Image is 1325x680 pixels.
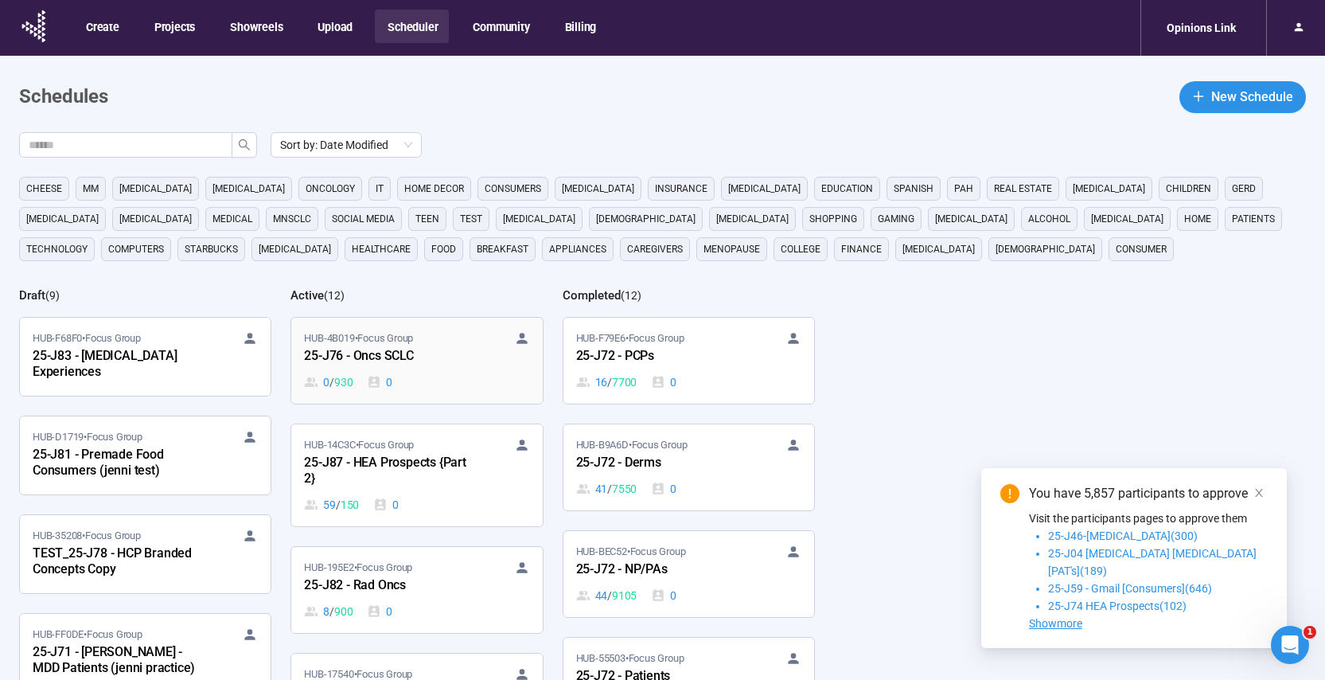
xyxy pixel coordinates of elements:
h2: Completed [563,288,621,303]
span: close [1253,487,1265,498]
span: Test [460,211,482,227]
span: cheese [26,181,62,197]
span: breakfast [477,241,528,257]
span: search [238,139,251,151]
span: 7550 [612,480,637,498]
span: home decor [404,181,464,197]
span: [MEDICAL_DATA] [716,211,789,227]
span: children [1166,181,1211,197]
span: medical [212,211,252,227]
button: Create [73,10,131,43]
div: Opinions Link [1157,13,1245,43]
span: 1 [1304,626,1316,639]
div: 25-J83 - [MEDICAL_DATA] Experiences [33,346,208,383]
div: 25-J71 - [PERSON_NAME] - MDD Patients (jenni practice) [33,643,208,679]
div: 25-J72 - NP/PAs [576,560,751,580]
span: [MEDICAL_DATA] [1091,211,1163,227]
span: PAH [954,181,973,197]
span: computers [108,241,164,257]
span: caregivers [627,241,683,257]
div: You have 5,857 participants to approve [1029,484,1268,503]
span: HUB-195E2 • Focus Group [304,560,412,576]
a: HUB-4B019•Focus Group25-J76 - Oncs SCLC0 / 9300 [291,318,542,404]
span: alcohol [1028,211,1070,227]
a: HUB-F79E6•Focus Group25-J72 - PCPs16 / 77000 [563,318,814,404]
div: 16 [576,373,637,391]
a: HUB-14C3C•Focus Group25-J87 - HEA Prospects {Part 2}59 / 1500 [291,424,542,526]
span: exclamation-circle [1000,484,1019,503]
span: [MEDICAL_DATA] [259,241,331,257]
a: HUB-195E2•Focus Group25-J82 - Rad Oncs8 / 9000 [291,547,542,633]
span: 150 [341,496,359,514]
span: / [329,373,334,391]
span: / [607,373,612,391]
span: [MEDICAL_DATA] [935,211,1007,227]
span: starbucks [185,241,238,257]
span: it [376,181,384,197]
span: HUB-F79E6 • Focus Group [576,330,684,346]
h2: Draft [19,288,45,303]
span: [MEDICAL_DATA] [119,181,192,197]
div: 25-J82 - Rad Oncs [304,576,479,596]
span: 7700 [612,373,637,391]
button: search [232,132,257,158]
span: 25-J59 - Gmail [Consumers](646) [1048,582,1212,595]
span: Sort by: Date Modified [280,133,412,157]
div: 25-J87 - HEA Prospects {Part 2} [304,453,479,490]
div: 41 [576,480,637,498]
span: 930 [334,373,353,391]
span: finance [841,241,882,257]
span: [MEDICAL_DATA] [119,211,192,227]
a: HUB-35208•Focus GroupTEST_25-J78 - HCP Branded Concepts Copy [20,515,271,593]
span: gaming [878,211,914,227]
span: menopause [703,241,760,257]
a: HUB-F68F0•Focus Group25-J83 - [MEDICAL_DATA] Experiences [20,318,271,396]
h1: Schedules [19,82,108,112]
span: HUB-F68F0 • Focus Group [33,330,141,346]
div: 59 [304,496,359,514]
span: 9105 [612,587,637,604]
div: 0 [367,373,392,391]
span: Patients [1232,211,1275,227]
span: [MEDICAL_DATA] [503,211,575,227]
button: plusNew Schedule [1179,81,1306,113]
span: GERD [1232,181,1256,197]
span: 25-J46-[MEDICAL_DATA](300) [1048,530,1198,542]
span: [MEDICAL_DATA] [902,241,975,257]
span: HUB-55503 • Focus Group [576,651,684,666]
span: home [1184,211,1211,227]
span: Spanish [894,181,933,197]
span: ( 12 ) [324,289,345,302]
span: HUB-35208 • Focus Group [33,528,141,544]
span: [MEDICAL_DATA] [728,181,801,197]
span: 25-J04 [MEDICAL_DATA] [MEDICAL_DATA] [PAT's](189) [1048,547,1257,577]
span: / [336,496,341,514]
a: HUB-D1719•Focus Group25-J81 - Premade Food Consumers (jenni test) [20,416,271,494]
span: social media [332,211,395,227]
span: Insurance [655,181,707,197]
div: 25-J76 - Oncs SCLC [304,346,479,367]
span: / [607,480,612,498]
span: HUB-D1719 • Focus Group [33,429,142,445]
h2: Active [290,288,324,303]
button: Billing [552,10,608,43]
span: / [607,587,612,604]
span: real estate [994,181,1052,197]
span: oncology [306,181,355,197]
span: shopping [809,211,857,227]
span: mnsclc [273,211,311,227]
div: 0 [651,587,676,604]
div: 25-J81 - Premade Food Consumers (jenni test) [33,445,208,482]
span: ( 9 ) [45,289,60,302]
iframe: Intercom live chat [1271,626,1309,664]
span: Showmore [1029,617,1082,630]
span: Teen [415,211,439,227]
span: 900 [334,603,353,620]
span: [MEDICAL_DATA] [212,181,285,197]
span: HUB-FF0DE • Focus Group [33,627,142,643]
span: New Schedule [1211,87,1293,107]
span: MM [83,181,99,197]
div: 0 [304,373,353,391]
span: HUB-BEC52 • Focus Group [576,544,686,560]
span: [DEMOGRAPHIC_DATA] [596,211,696,227]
